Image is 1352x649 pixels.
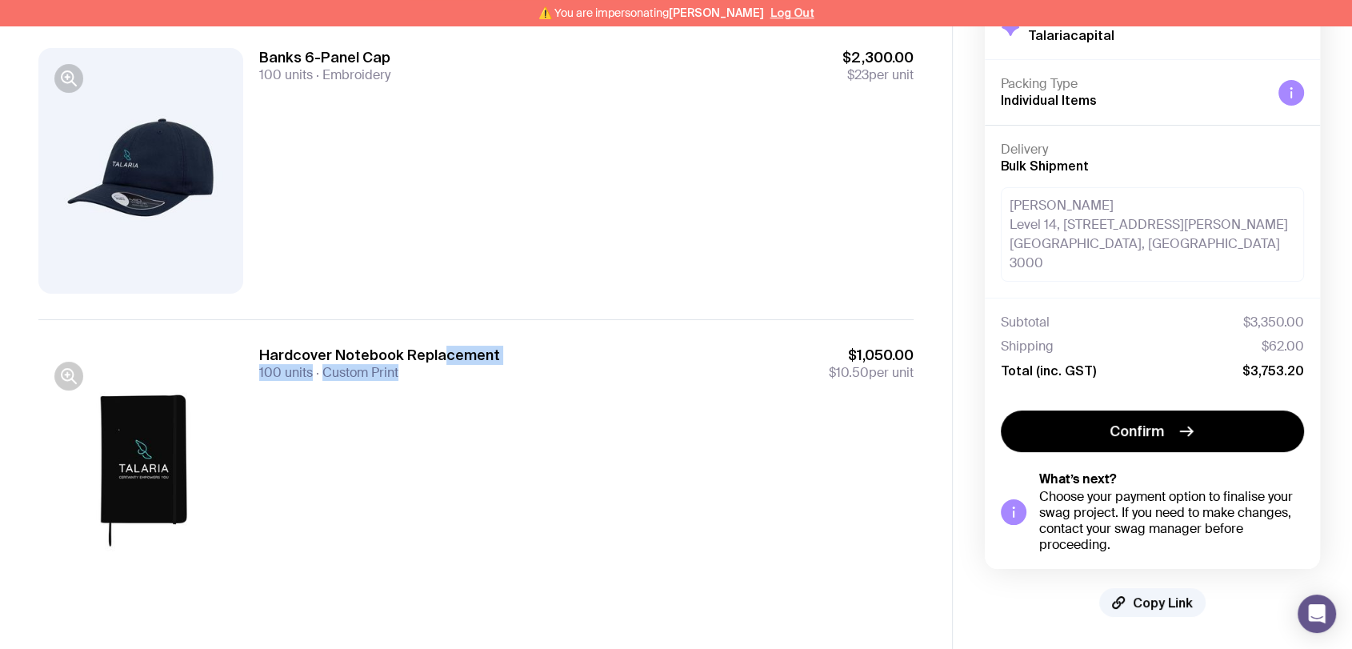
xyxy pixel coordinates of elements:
[1001,158,1089,173] span: Bulk Shipment
[1298,595,1336,633] div: Open Intercom Messenger
[313,364,398,381] span: Custom Print
[1262,339,1304,355] span: $62.00
[770,6,814,19] button: Log Out
[1039,489,1304,553] div: Choose your payment option to finalise your swag project. If you need to make changes, contact yo...
[313,66,390,83] span: Embroidery
[1001,339,1054,355] span: Shipping
[1039,471,1304,487] h5: What’s next?
[1001,411,1304,452] button: Confirm
[829,346,914,365] span: $1,050.00
[842,67,914,83] span: per unit
[1001,93,1097,107] span: Individual Items
[1242,363,1304,379] span: $3,753.20
[1243,314,1304,331] span: $3,350.00
[259,66,313,83] span: 100 units
[847,66,869,83] span: $23
[1028,27,1114,43] h2: Talariacapital
[259,48,390,67] h3: Banks 6-Panel Cap
[259,364,313,381] span: 100 units
[1099,588,1206,617] button: Copy Link
[1001,363,1096,379] span: Total (inc. GST)
[538,6,764,19] span: ⚠️ You are impersonating
[1001,314,1050,331] span: Subtotal
[829,365,914,381] span: per unit
[829,364,869,381] span: $10.50
[669,6,764,19] span: [PERSON_NAME]
[1001,142,1304,158] h4: Delivery
[1001,187,1304,282] div: [PERSON_NAME] Level 14, [STREET_ADDRESS][PERSON_NAME] [GEOGRAPHIC_DATA], [GEOGRAPHIC_DATA] 3000
[1110,422,1164,441] span: Confirm
[259,346,500,365] h3: Hardcover Notebook Replacement
[842,48,914,67] span: $2,300.00
[1001,76,1266,92] h4: Packing Type
[1133,595,1193,611] span: Copy Link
